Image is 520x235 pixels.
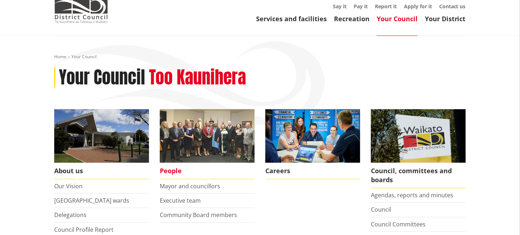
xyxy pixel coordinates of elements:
[404,3,432,10] a: Apply for it
[333,3,347,10] a: Say it
[375,3,397,10] a: Report it
[487,205,513,231] iframe: Messenger Launcher
[54,54,466,60] nav: breadcrumb
[371,191,453,199] a: Agendas, reports and minutes
[160,109,255,163] img: 2022 Council
[71,54,97,60] span: Your Council
[334,14,370,23] a: Recreation
[54,163,149,179] span: About us
[354,3,368,10] a: Pay it
[54,109,149,179] a: WDC Building 0015 About us
[54,197,129,204] a: [GEOGRAPHIC_DATA] wards
[160,109,255,179] a: 2022 Council People
[439,3,466,10] a: Contact us
[371,206,391,213] a: Council
[265,163,360,179] span: Careers
[160,197,201,204] a: Executive team
[265,109,360,179] a: Careers
[371,109,466,163] img: Waikato-District-Council-sign
[371,109,466,188] a: Waikato-District-Council-sign Council, committees and boards
[160,163,255,179] span: People
[54,211,87,219] a: Delegations
[160,182,220,190] a: Mayor and councillors
[160,211,237,219] a: Community Board members
[54,109,149,163] img: WDC Building 0015
[265,109,360,163] img: Office staff in meeting - Career page
[54,54,66,60] a: Home
[377,14,418,23] a: Your Council
[54,182,83,190] a: Our Vision
[149,67,246,88] h2: Too Kaunihera
[54,226,113,234] a: Council Profile Report
[371,220,426,228] a: Council Committees
[59,67,145,88] h1: Your Council
[371,163,466,188] span: Council, committees and boards
[256,14,327,23] a: Services and facilities
[425,14,466,23] a: Your District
